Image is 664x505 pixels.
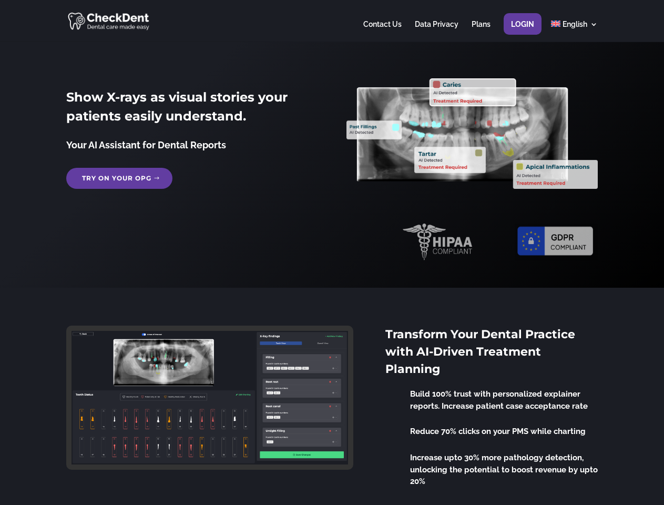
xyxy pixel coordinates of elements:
a: Data Privacy [415,21,458,41]
img: CheckDent AI [68,11,150,31]
span: Transform Your Dental Practice with AI-Driven Treatment Planning [385,327,575,376]
h2: Show X-rays as visual stories your patients easily understand. [66,88,317,131]
a: Login [511,21,534,41]
img: X_Ray_annotated [346,78,597,189]
span: Reduce 70% clicks on your PMS while charting [410,427,586,436]
span: Your AI Assistant for Dental Reports [66,139,226,150]
a: Plans [472,21,491,41]
span: English [563,20,587,28]
span: Increase upto 30% more pathology detection, unlocking the potential to boost revenue by upto 20% [410,453,598,486]
a: English [551,21,598,41]
a: Try on your OPG [66,168,172,189]
a: Contact Us [363,21,402,41]
span: Build 100% trust with personalized explainer reports. Increase patient case acceptance rate [410,389,588,411]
